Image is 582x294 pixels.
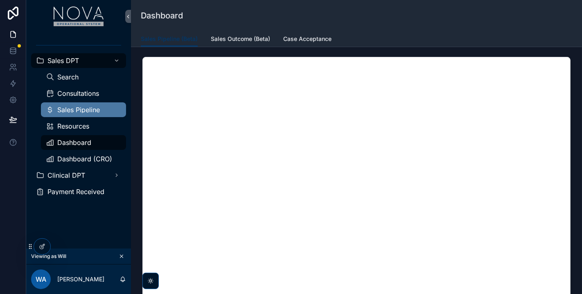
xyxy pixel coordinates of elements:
span: Sales Pipeline [57,106,100,113]
span: Sales Pipeline (Beta) [141,35,198,43]
a: Payment Received [31,184,126,199]
span: Consultations [57,90,99,97]
span: Resources [57,123,89,129]
span: Dashboard [57,139,91,146]
a: Sales Outcome (Beta) [211,32,270,48]
span: Clinical DPT [47,172,85,179]
p: [PERSON_NAME] [57,275,104,283]
a: Sales Pipeline [41,102,126,117]
span: WA [36,274,46,284]
a: Sales DPT [31,53,126,68]
span: Payment Received [47,188,104,195]
span: Search [57,74,79,80]
a: Dashboard (CRO) [41,152,126,166]
a: Resources [41,119,126,133]
span: Case Acceptance [283,35,332,43]
a: Consultations [41,86,126,101]
span: Sales DPT [47,57,79,64]
h1: Dashboard [141,10,183,21]
a: Dashboard [41,135,126,150]
span: Sales Outcome (Beta) [211,35,270,43]
span: Viewing as Will [31,253,66,260]
span: Dashboard (CRO) [57,156,112,162]
div: scrollable content [26,33,131,210]
a: Sales Pipeline (Beta) [141,32,198,47]
img: App logo [54,7,104,26]
a: Case Acceptance [283,32,332,48]
a: Search [41,70,126,84]
a: Clinical DPT [31,168,126,183]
